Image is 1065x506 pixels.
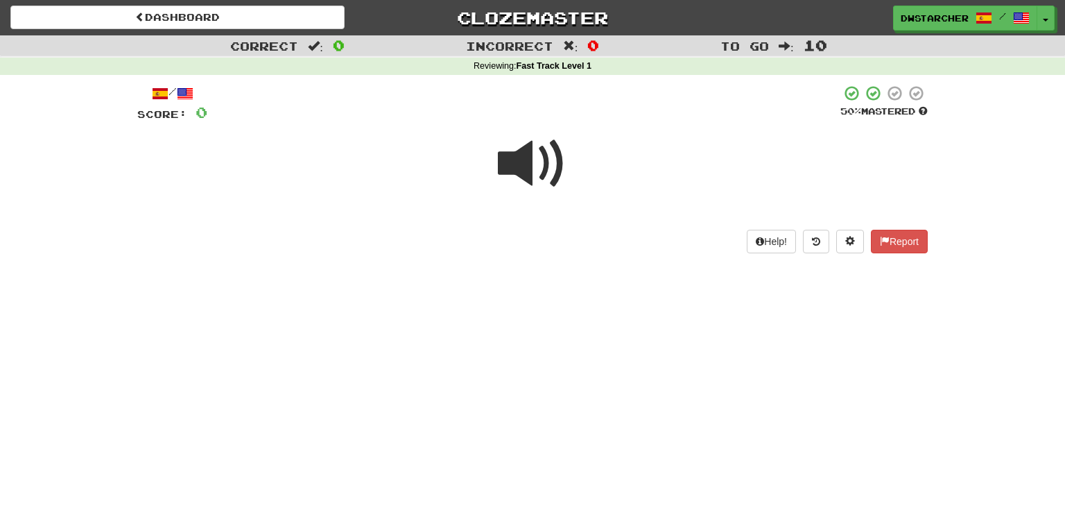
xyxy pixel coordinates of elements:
[587,37,599,53] span: 0
[308,40,323,52] span: :
[999,11,1006,21] span: /
[563,40,578,52] span: :
[871,230,928,253] button: Report
[196,103,207,121] span: 0
[901,12,969,24] span: dwstarcher
[365,6,700,30] a: Clozemaster
[10,6,345,29] a: Dashboard
[893,6,1037,31] a: dwstarcher /
[137,85,207,102] div: /
[137,108,187,120] span: Score:
[804,37,827,53] span: 10
[333,37,345,53] span: 0
[803,230,829,253] button: Round history (alt+y)
[517,61,592,71] strong: Fast Track Level 1
[779,40,794,52] span: :
[840,106,928,118] div: Mastered
[230,39,298,53] span: Correct
[720,39,769,53] span: To go
[747,230,796,253] button: Help!
[466,39,553,53] span: Incorrect
[840,106,861,117] span: 50 %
